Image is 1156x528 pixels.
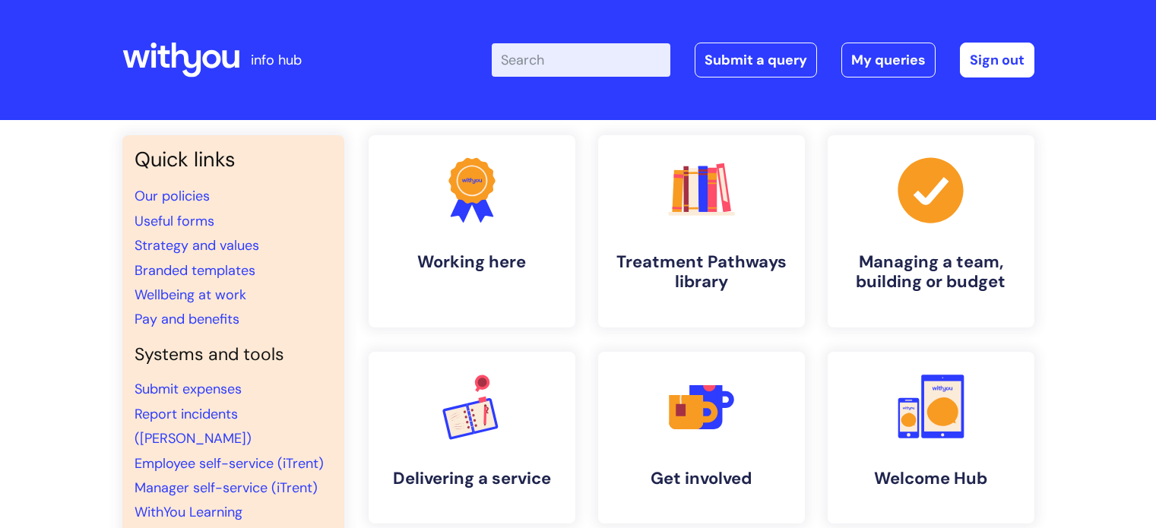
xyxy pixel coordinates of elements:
h3: Quick links [135,147,332,172]
a: Submit expenses [135,380,242,398]
a: Manager self-service (iTrent) [135,479,318,497]
a: Managing a team, building or budget [828,135,1034,327]
input: Search [492,43,670,77]
h4: Treatment Pathways library [610,252,793,292]
a: Branded templates [135,261,255,280]
a: Delivering a service [369,352,575,523]
a: Useful forms [135,212,214,230]
a: Welcome Hub [828,352,1034,523]
a: Pay and benefits [135,310,239,328]
a: Submit a query [695,43,817,77]
div: | - [492,43,1034,77]
a: Our policies [135,187,210,205]
a: Get involved [598,352,805,523]
a: Strategy and values [135,236,259,255]
a: Treatment Pathways library [598,135,805,327]
a: Employee self-service (iTrent) [135,454,324,473]
h4: Get involved [610,469,793,488]
a: Sign out [960,43,1034,77]
a: Wellbeing at work [135,286,246,304]
a: Working here [369,135,575,327]
a: WithYou Learning [135,503,242,521]
h4: Working here [381,252,563,272]
a: Report incidents ([PERSON_NAME]) [135,405,252,447]
a: My queries [841,43,936,77]
h4: Delivering a service [381,469,563,488]
h4: Systems and tools [135,344,332,365]
h4: Managing a team, building or budget [840,252,1022,292]
p: info hub [251,48,302,72]
h4: Welcome Hub [840,469,1022,488]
